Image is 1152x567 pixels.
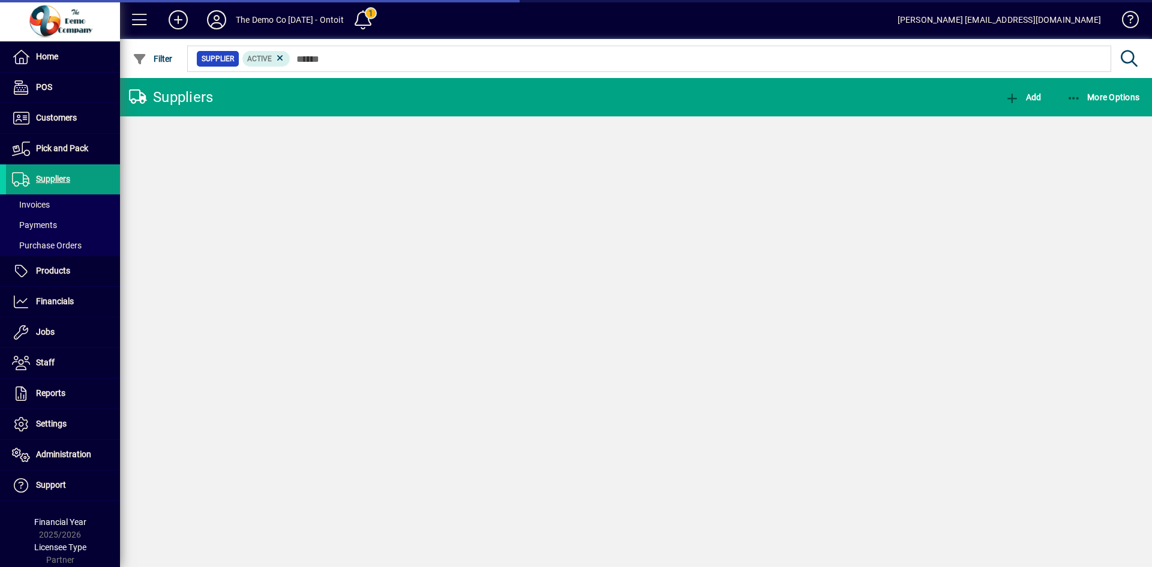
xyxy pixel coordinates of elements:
span: Financials [36,296,74,306]
span: Settings [36,419,67,428]
a: Administration [6,440,120,470]
a: Financials [6,287,120,317]
mat-chip: Activation Status: Active [242,51,290,67]
a: Products [6,256,120,286]
span: Customers [36,113,77,122]
span: Support [36,480,66,490]
a: Settings [6,409,120,439]
span: Payments [12,220,57,230]
span: Staff [36,358,55,367]
a: Staff [6,348,120,378]
span: Reports [36,388,65,398]
a: POS [6,73,120,103]
span: POS [36,82,52,92]
span: Supplier [202,53,234,65]
span: Financial Year [34,517,86,527]
div: The Demo Co [DATE] - Ontoit [236,10,344,29]
span: Home [36,52,58,61]
a: Home [6,42,120,72]
span: Add [1005,92,1041,102]
span: Filter [133,54,173,64]
button: Add [1002,86,1044,108]
div: [PERSON_NAME] [EMAIL_ADDRESS][DOMAIN_NAME] [898,10,1101,29]
button: Filter [130,48,176,70]
a: Knowledge Base [1113,2,1137,41]
span: Jobs [36,327,55,337]
span: Pick and Pack [36,143,88,153]
a: Reports [6,379,120,409]
span: Products [36,266,70,275]
a: Pick and Pack [6,134,120,164]
span: Licensee Type [34,542,86,552]
a: Support [6,470,120,500]
button: More Options [1064,86,1143,108]
a: Customers [6,103,120,133]
span: More Options [1067,92,1140,102]
button: Profile [197,9,236,31]
span: Suppliers [36,174,70,184]
a: Payments [6,215,120,235]
a: Purchase Orders [6,235,120,256]
span: Purchase Orders [12,241,82,250]
span: Administration [36,449,91,459]
span: Active [247,55,272,63]
a: Invoices [6,194,120,215]
a: Jobs [6,317,120,347]
span: Invoices [12,200,50,209]
div: Suppliers [129,88,213,107]
button: Add [159,9,197,31]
